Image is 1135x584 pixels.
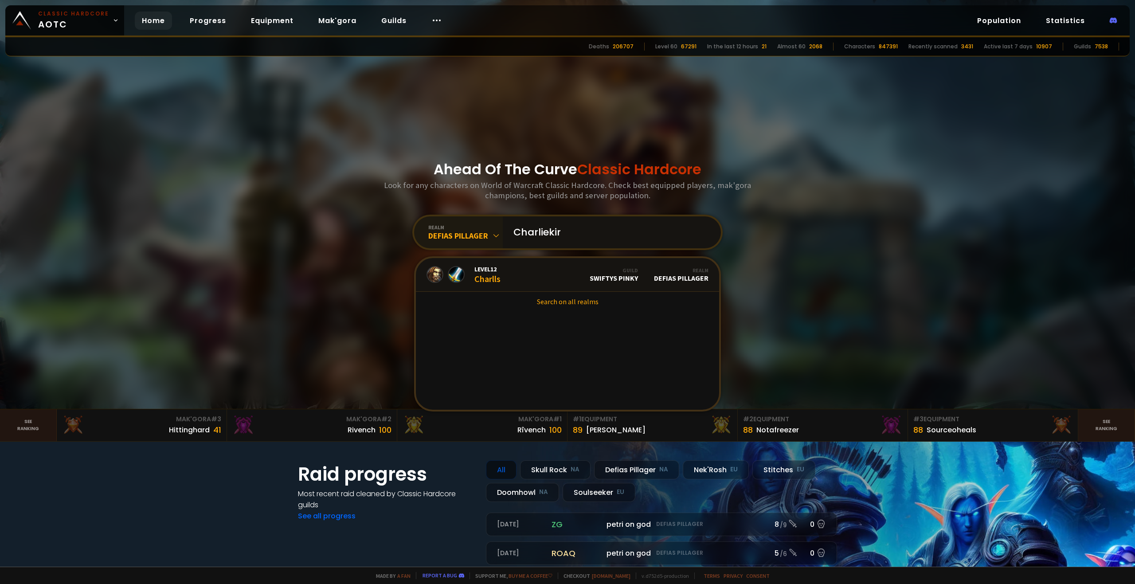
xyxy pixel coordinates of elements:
a: Statistics [1039,12,1092,30]
div: Realm [654,267,708,274]
div: Mak'Gora [62,415,221,424]
div: Rivench [348,424,376,435]
div: 88 [743,424,753,436]
div: Soulseeker [563,483,635,502]
a: Privacy [724,572,743,579]
span: AOTC [38,10,109,31]
small: NA [571,465,579,474]
div: realm [428,224,503,231]
div: Active last 7 days [984,43,1033,51]
div: Almost 60 [777,43,806,51]
span: # 1 [573,415,581,423]
div: Equipment [573,415,732,424]
div: Rîvench [517,424,546,435]
div: 7538 [1095,43,1108,51]
div: Defias Pillager [654,267,708,282]
div: Guilds [1074,43,1091,51]
span: Support me, [470,572,552,579]
div: 206707 [613,43,634,51]
div: [PERSON_NAME] [586,424,646,435]
a: Population [970,12,1028,30]
div: Guild [590,267,638,274]
span: # 3 [211,415,221,423]
span: Checkout [558,572,630,579]
div: 41 [213,424,221,436]
span: v. d752d5 - production [636,572,689,579]
div: Recently scanned [908,43,958,51]
div: Level 60 [655,43,677,51]
a: Mak'Gora#2Rivench100 [227,409,397,441]
div: 2068 [809,43,822,51]
a: [DOMAIN_NAME] [592,572,630,579]
div: Doomhowl [486,483,559,502]
span: # 3 [913,415,924,423]
div: 3431 [961,43,973,51]
h4: Most recent raid cleaned by Classic Hardcore guilds [298,488,475,510]
a: Guilds [374,12,414,30]
div: Equipment [913,415,1072,424]
h1: Ahead Of The Curve [434,159,701,180]
div: Notafreezer [756,424,799,435]
div: Charlls [474,265,501,284]
div: Stitches [752,460,815,479]
a: Buy me a coffee [509,572,552,579]
div: Deaths [589,43,609,51]
span: Made by [371,572,411,579]
div: 88 [913,424,923,436]
div: Equipment [743,415,902,424]
small: EU [617,488,624,497]
a: Terms [704,572,720,579]
span: # 2 [381,415,391,423]
div: All [486,460,517,479]
div: Skull Rock [520,460,591,479]
span: Level 12 [474,265,501,273]
a: [DATE]roaqpetri on godDefias Pillager5 /60 [486,541,837,565]
a: [DATE]zgpetri on godDefias Pillager8 /90 [486,513,837,536]
div: 89 [573,424,583,436]
a: Level12CharllsGuildSwiftys PinkyRealmDefias Pillager [416,258,719,292]
a: a fan [397,572,411,579]
a: Progress [183,12,233,30]
div: Sourceoheals [927,424,976,435]
a: Seeranking [1078,409,1135,441]
div: Defias Pillager [594,460,679,479]
h3: Look for any characters on World of Warcraft Classic Hardcore. Check best equipped players, mak'g... [380,180,755,200]
div: 100 [379,424,391,436]
div: Nek'Rosh [683,460,749,479]
a: See all progress [298,511,356,521]
small: EU [730,465,738,474]
a: Consent [746,572,770,579]
span: Classic Hardcore [577,159,701,179]
input: Search a character... [508,216,710,248]
div: 21 [762,43,767,51]
span: # 2 [743,415,753,423]
a: Mak'Gora#3Hittinghard41 [57,409,227,441]
a: Home [135,12,172,30]
div: 67291 [681,43,697,51]
div: Swiftys Pinky [590,267,638,282]
small: NA [539,488,548,497]
a: Mak'gora [311,12,364,30]
div: 10907 [1036,43,1052,51]
a: Mak'Gora#1Rîvench100 [397,409,567,441]
span: # 1 [553,415,562,423]
div: In the last 12 hours [707,43,758,51]
div: Defias Pillager [428,231,503,241]
div: Characters [844,43,875,51]
a: Search on all realms [416,292,719,311]
div: Mak'Gora [403,415,562,424]
a: Equipment [244,12,301,30]
small: Classic Hardcore [38,10,109,18]
a: #3Equipment88Sourceoheals [908,409,1078,441]
div: 100 [549,424,562,436]
a: Classic HardcoreAOTC [5,5,124,35]
div: Mak'Gora [232,415,391,424]
small: NA [659,465,668,474]
a: #1Equipment89[PERSON_NAME] [567,409,738,441]
div: 847391 [879,43,898,51]
small: EU [797,465,804,474]
a: #2Equipment88Notafreezer [738,409,908,441]
h1: Raid progress [298,460,475,488]
div: Hittinghard [169,424,210,435]
a: Report a bug [423,572,457,579]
